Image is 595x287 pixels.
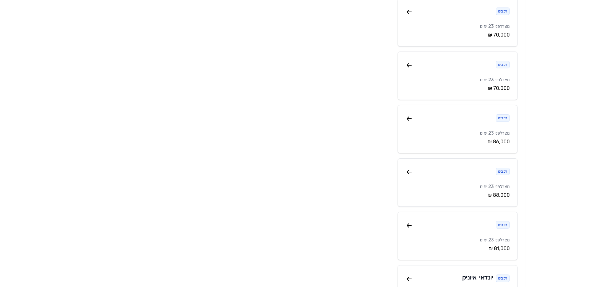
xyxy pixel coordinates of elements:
div: רכבים [496,168,510,175]
span: נוצר לפני 23 ימים [480,184,510,189]
div: רכבים [496,275,510,282]
span: נוצר לפני 23 ימים [480,77,510,82]
div: ‏70,000 ‏₪ [405,31,510,39]
div: רכבים [496,221,510,229]
div: ‏81,000 ‏₪ [405,245,510,252]
div: ‏86,000 ‏₪ [405,138,510,146]
div: רכבים [496,7,510,15]
span: נוצר לפני 23 ימים [480,131,510,136]
div: יונדאי איוניק [462,273,493,282]
span: נוצר לפני 23 ימים [480,237,510,243]
div: רכבים [496,61,510,68]
div: רכבים [496,114,510,122]
div: ‏88,000 ‏₪ [405,191,510,199]
div: ‏70,000 ‏₪ [405,85,510,92]
span: נוצר לפני 23 ימים [480,24,510,29]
